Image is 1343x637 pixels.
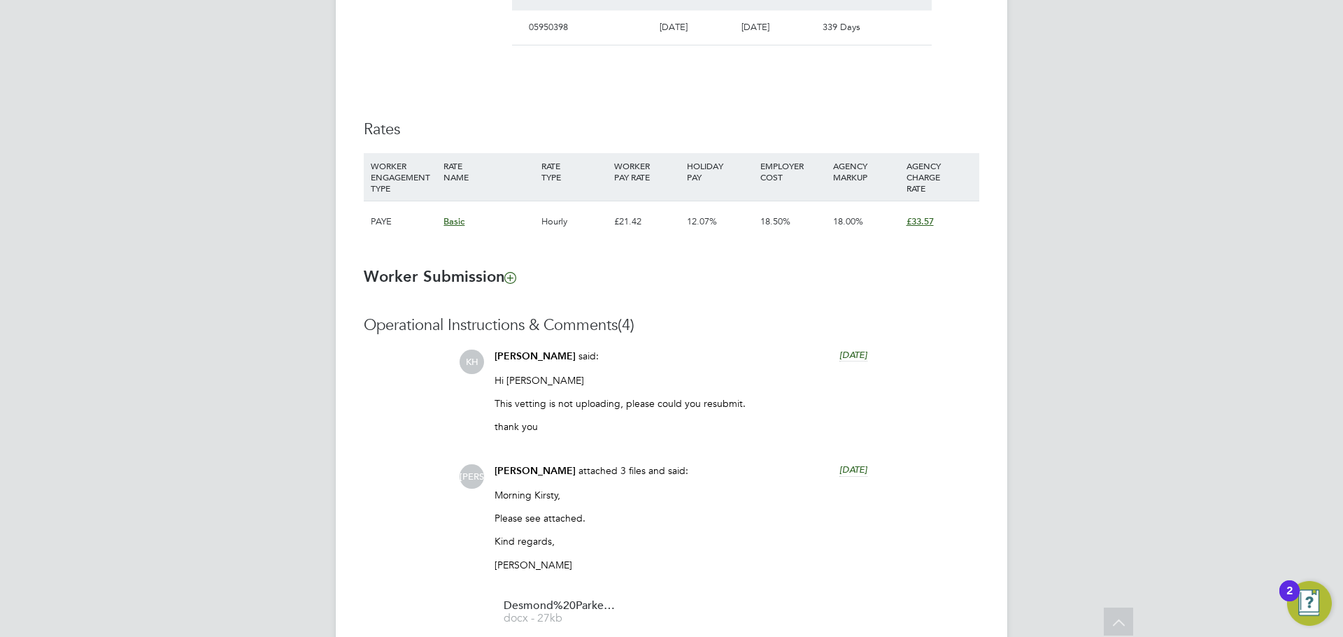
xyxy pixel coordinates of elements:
span: [DATE] [839,464,867,475]
span: attached 3 files and said: [578,464,688,477]
div: PAYE [367,201,440,242]
a: Desmond%20Parke%20-%20NCC%20Vetting%202025 docx - 27kb [504,601,616,624]
div: AGENCY MARKUP [830,153,902,189]
span: Basic [443,215,464,227]
span: docx - 27kb [504,613,616,624]
span: said: [578,350,599,362]
div: RATE TYPE [538,153,611,189]
div: WORKER PAY RATE [611,153,683,189]
div: £21.42 [611,201,683,242]
div: RATE NAME [440,153,537,189]
p: [PERSON_NAME] [495,559,867,571]
p: This vetting is not uploading, please could you resubmit. [495,397,867,410]
h3: Rates [364,120,979,140]
div: HOLIDAY PAY [683,153,756,189]
div: 2 [1286,591,1293,609]
span: [PERSON_NAME] [495,465,576,477]
span: 05950398 [529,21,568,33]
div: EMPLOYER COST [757,153,830,189]
span: [PERSON_NAME] [495,350,576,362]
p: Morning Kirsty, [495,489,867,501]
span: 339 Days [823,21,860,33]
div: AGENCY CHARGE RATE [903,153,976,201]
span: 18.00% [833,215,863,227]
button: Open Resource Center, 2 new notifications [1287,581,1332,626]
p: Hi [PERSON_NAME] [495,374,867,387]
span: (4) [618,315,634,334]
span: Desmond%20Parke%20-%20NCC%20Vetting%202025 [504,601,616,611]
span: [PERSON_NAME] [460,464,484,489]
p: Kind regards, [495,535,867,547]
p: Please see attached. [495,512,867,524]
span: KH [460,350,484,374]
div: Hourly [538,201,611,242]
b: Worker Submission [364,267,516,286]
span: [DATE] [741,21,769,33]
p: thank you [495,420,867,433]
span: £33.57 [907,215,934,227]
span: 18.50% [760,215,790,227]
span: [DATE] [839,349,867,361]
span: 12.07% [687,215,717,227]
div: WORKER ENGAGEMENT TYPE [367,153,440,201]
span: [DATE] [660,21,688,33]
h3: Operational Instructions & Comments [364,315,979,336]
